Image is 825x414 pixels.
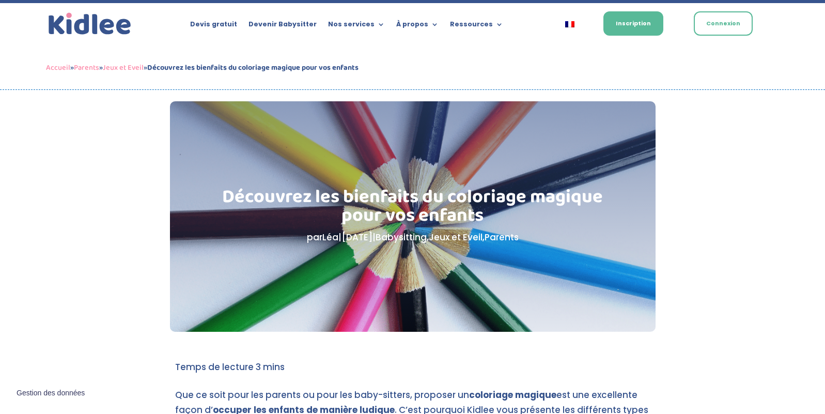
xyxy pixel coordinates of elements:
strong: coloriage magique [469,389,556,401]
a: À propos [396,21,439,32]
span: [DATE] [341,231,372,243]
img: logo_kidlee_bleu [46,10,134,38]
a: Jeux et Eveil [429,231,482,243]
span: » » » [46,62,359,74]
strong: Découvrez les bienfaits du coloriage magique pour vos enfants [147,62,359,74]
a: Inscription [603,11,663,36]
button: Gestion des données [10,382,91,404]
a: Devis gratuit [190,21,237,32]
a: Nos services [328,21,385,32]
a: Parents [74,62,99,74]
a: Accueil [46,62,70,74]
a: Devenir Babysitter [248,21,317,32]
a: Kidlee Logo [46,10,134,38]
img: Français [565,21,574,27]
p: par | | , , [222,230,603,245]
a: Léa [322,231,338,243]
a: Babysitting [376,231,427,243]
a: Jeux et Eveil [103,62,144,74]
span: Gestion des données [17,389,85,398]
a: Connexion [694,11,753,36]
a: Parents [485,231,519,243]
h1: Découvrez les bienfaits du coloriage magique pour vos enfants [222,188,603,230]
a: Ressources [450,21,503,32]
